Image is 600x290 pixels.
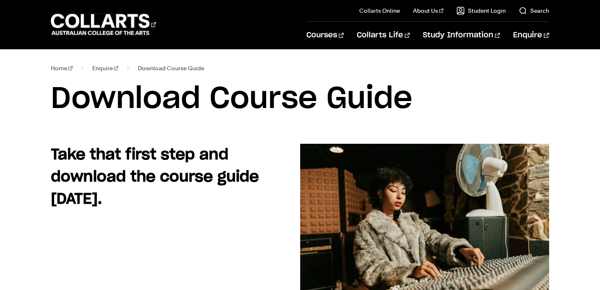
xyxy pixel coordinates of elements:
[423,22,500,49] a: Study Information
[51,81,549,117] h1: Download Course Guide
[456,7,506,15] a: Student Login
[359,7,400,15] a: Collarts Online
[51,62,73,74] a: Home
[357,22,410,49] a: Collarts Life
[306,22,344,49] a: Courses
[51,147,259,207] strong: Take that first step and download the course guide [DATE].
[413,7,443,15] a: About Us
[513,22,549,49] a: Enquire
[92,62,118,74] a: Enquire
[138,62,204,74] span: Download Course Guide
[51,13,156,36] div: Go to homepage
[519,7,549,15] a: Search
